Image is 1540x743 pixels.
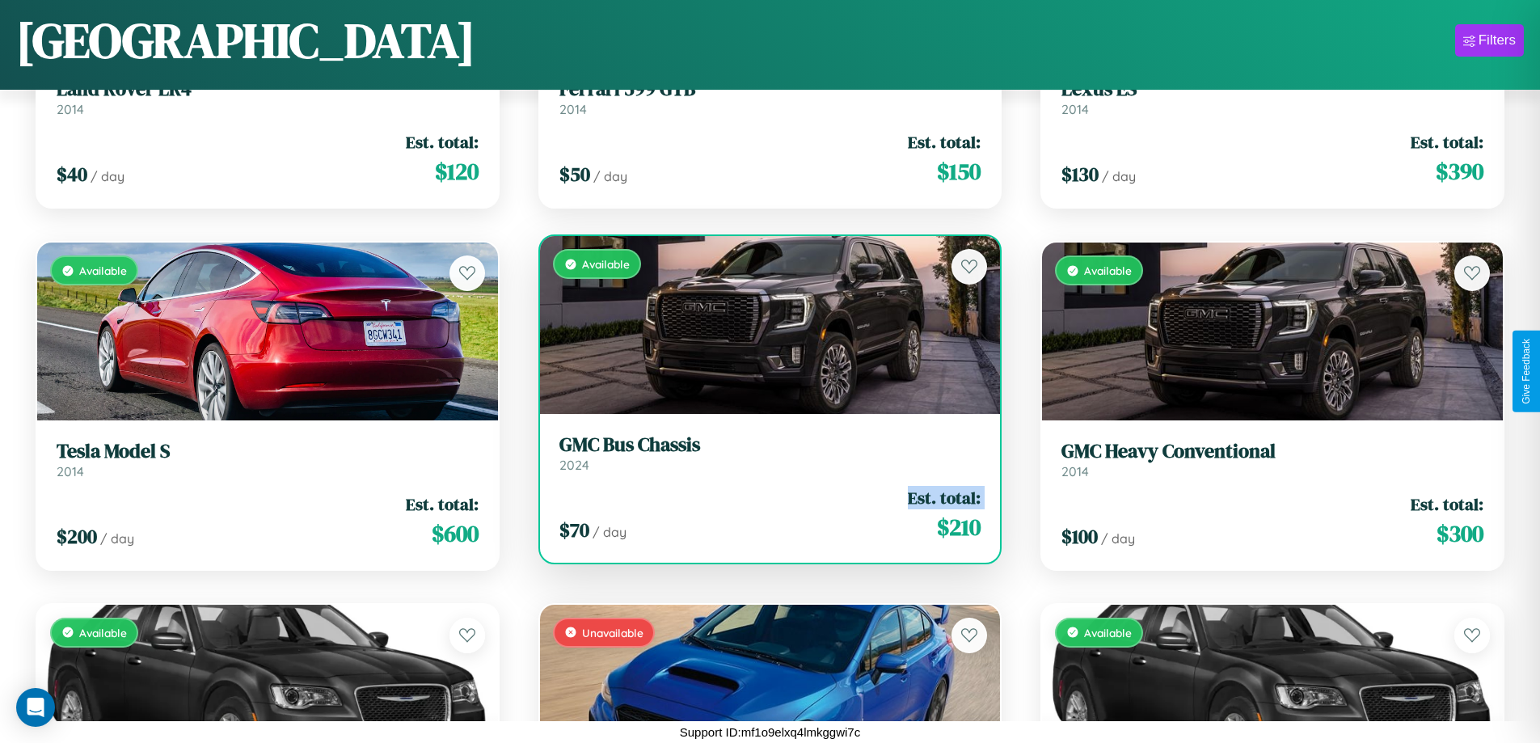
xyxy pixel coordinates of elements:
a: Ferrari 599 GTB2014 [559,78,981,117]
span: $ 100 [1061,523,1098,550]
span: / day [1101,530,1135,547]
a: GMC Bus Chassis2024 [559,433,981,473]
span: $ 200 [57,523,97,550]
span: $ 390 [1436,155,1483,188]
span: Available [1084,626,1132,640]
h3: Land Rover LR4 [57,78,479,101]
span: $ 600 [432,517,479,550]
span: Est. total: [406,492,479,516]
span: / day [593,168,627,184]
a: GMC Heavy Conventional2014 [1061,440,1483,479]
h3: Lexus ES [1061,78,1483,101]
span: $ 70 [559,517,589,543]
div: Give Feedback [1521,339,1532,404]
span: Unavailable [582,626,643,640]
a: Land Rover LR42014 [57,78,479,117]
span: 2014 [1061,463,1089,479]
span: $ 120 [435,155,479,188]
span: $ 130 [1061,161,1099,188]
span: Est. total: [1411,130,1483,154]
span: $ 40 [57,161,87,188]
p: Support ID: mf1o9elxq4lmkggwi7c [680,721,860,743]
span: Est. total: [406,130,479,154]
h3: GMC Bus Chassis [559,433,981,457]
span: / day [91,168,124,184]
span: Available [79,264,127,277]
span: 2024 [559,457,589,473]
div: Filters [1479,32,1516,49]
a: Tesla Model S2014 [57,440,479,479]
span: 2014 [559,101,587,117]
div: Open Intercom Messenger [16,688,55,727]
span: $ 50 [559,161,590,188]
h3: Ferrari 599 GTB [559,78,981,101]
span: $ 210 [937,511,981,543]
span: Est. total: [1411,492,1483,516]
span: $ 300 [1437,517,1483,550]
span: 2014 [57,463,84,479]
span: Available [582,257,630,271]
span: / day [593,524,627,540]
h3: GMC Heavy Conventional [1061,440,1483,463]
button: Filters [1455,24,1524,57]
span: 2014 [57,101,84,117]
span: Available [79,626,127,640]
h1: [GEOGRAPHIC_DATA] [16,7,475,74]
span: Available [1084,264,1132,277]
span: / day [100,530,134,547]
span: 2014 [1061,101,1089,117]
span: / day [1102,168,1136,184]
span: $ 150 [937,155,981,188]
span: Est. total: [908,130,981,154]
span: Est. total: [908,486,981,509]
a: Lexus ES2014 [1061,78,1483,117]
h3: Tesla Model S [57,440,479,463]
